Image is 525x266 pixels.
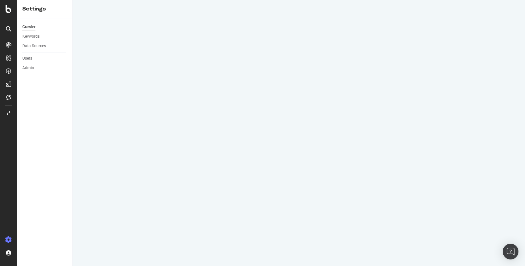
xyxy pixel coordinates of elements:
div: Users [22,55,32,62]
a: Admin [22,65,68,71]
div: Settings [22,5,67,13]
a: Keywords [22,33,68,40]
a: Data Sources [22,43,68,49]
div: Open Intercom Messenger [503,244,518,259]
div: Admin [22,65,34,71]
div: Crawler [22,24,35,30]
a: Users [22,55,68,62]
a: Crawler [22,24,68,30]
div: Keywords [22,33,40,40]
div: Data Sources [22,43,46,49]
